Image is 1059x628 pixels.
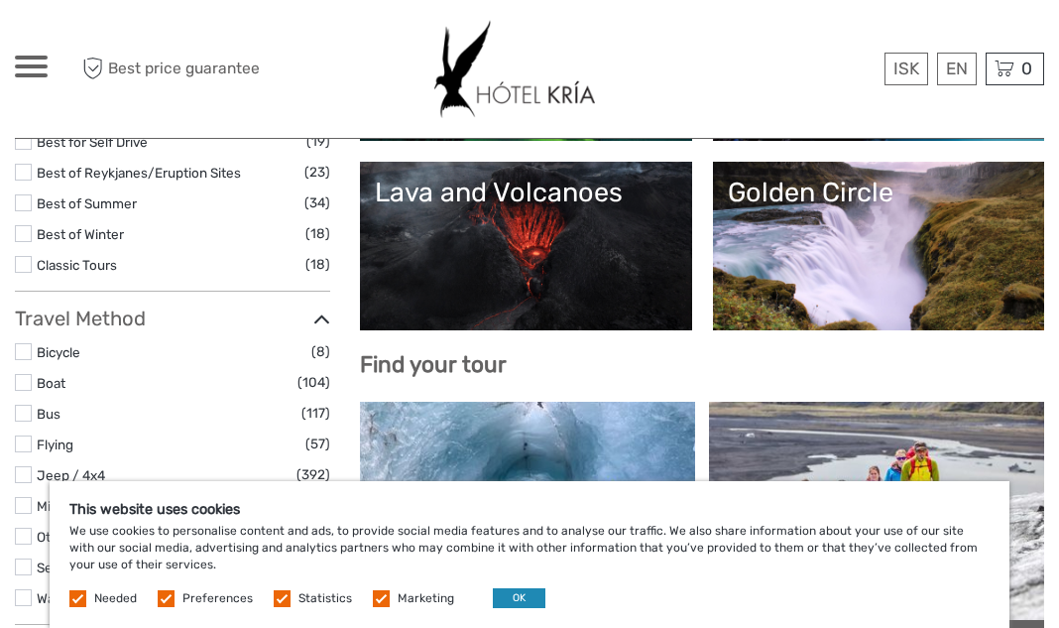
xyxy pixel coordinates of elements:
label: Needed [94,590,137,607]
h3: Travel Method [15,307,330,330]
div: Lava and Volcanoes [375,177,676,208]
a: Best for Self Drive [37,134,148,150]
a: Boat [37,375,65,391]
a: Walking [37,590,83,606]
a: Jeep / 4x4 [37,467,105,483]
b: Find your tour [360,351,507,378]
div: Golden Circle [728,177,1029,208]
span: (23) [304,161,330,184]
span: (19) [306,130,330,153]
span: ISK [893,59,919,78]
span: Best price guarantee [77,53,273,85]
span: (57) [305,433,330,455]
span: (104) [297,371,330,394]
span: (117) [301,402,330,425]
label: Marketing [398,590,454,607]
a: Classic Tours [37,257,117,273]
span: (18) [305,222,330,245]
div: EN [937,53,977,85]
a: Golden Circle [728,177,1029,315]
a: Best of Winter [37,226,124,242]
a: Lava and Volcanoes [375,177,676,315]
a: Best of Summer [37,195,137,211]
a: Other / Non-Travel [37,529,152,545]
div: We use cookies to personalise content and ads, to provide social media features and to analyse ou... [50,481,1009,628]
span: (8) [311,340,330,363]
label: Statistics [298,590,352,607]
h5: This website uses cookies [69,501,990,518]
a: Best of Reykjanes/Eruption Sites [37,165,241,181]
span: (18) [305,253,330,276]
span: (34) [304,191,330,214]
a: Self-Drive [37,560,99,575]
button: OK [493,588,545,608]
a: Bicycle [37,344,80,360]
a: Bus [37,406,60,422]
button: Open LiveChat chat widget [228,31,252,55]
img: 532-e91e591f-ac1d-45f7-9962-d0f146f45aa0_logo_big.jpg [434,20,594,118]
a: Mini Bus / Car [37,498,122,514]
span: 0 [1018,59,1035,78]
a: Flying [37,437,73,452]
label: Preferences [182,590,253,607]
span: (392) [296,463,330,486]
p: We're away right now. Please check back later! [28,35,224,51]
